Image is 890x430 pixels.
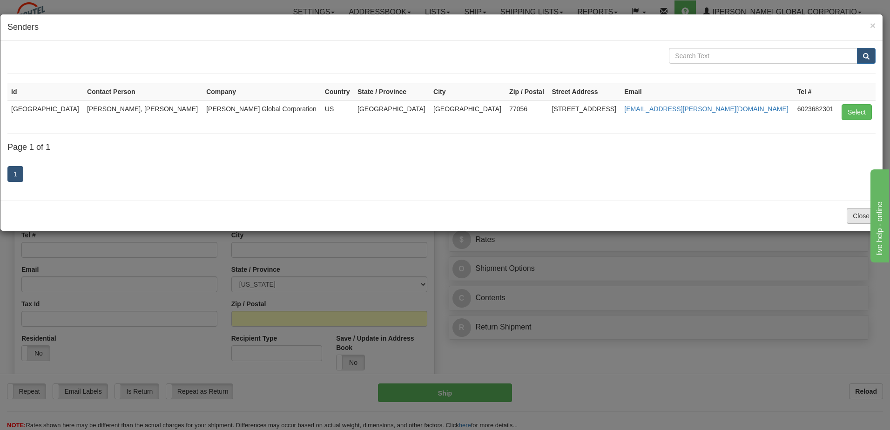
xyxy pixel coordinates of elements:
th: State / Province [354,83,430,100]
td: [GEOGRAPHIC_DATA] [430,100,506,124]
iframe: chat widget [869,168,889,262]
span: × [870,20,876,31]
th: Tel # [794,83,838,100]
th: Zip / Postal [506,83,548,100]
a: 1 [7,166,23,182]
h4: Page 1 of 1 [7,143,876,152]
h4: Senders [7,21,876,34]
td: [PERSON_NAME] Global Corporation [202,100,321,124]
th: Contact Person [83,83,202,100]
td: [PERSON_NAME], [PERSON_NAME] [83,100,202,124]
td: 77056 [506,100,548,124]
button: Select [842,104,872,120]
td: [GEOGRAPHIC_DATA] [354,100,430,124]
th: Country [321,83,354,100]
th: Street Address [548,83,621,100]
td: US [321,100,354,124]
th: Company [202,83,321,100]
td: [GEOGRAPHIC_DATA] [7,100,83,124]
td: 6023682301 [794,100,838,124]
th: Id [7,83,83,100]
div: live help - online [7,6,86,17]
th: City [430,83,506,100]
input: Search Text [669,48,857,64]
td: [STREET_ADDRESS] [548,100,621,124]
button: Close [847,208,876,224]
button: Close [870,20,876,30]
th: Email [620,83,793,100]
a: [EMAIL_ADDRESS][PERSON_NAME][DOMAIN_NAME] [624,105,788,113]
